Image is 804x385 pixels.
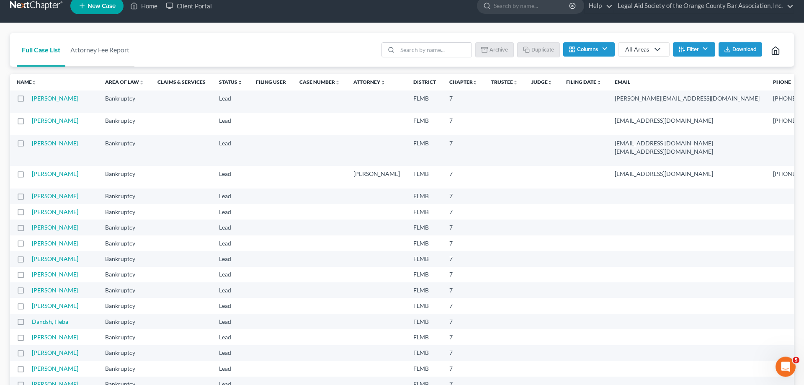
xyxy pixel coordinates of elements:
[212,361,249,376] td: Lead
[608,74,766,90] th: Email
[625,45,649,54] div: All Areas
[615,116,760,125] pre: [EMAIL_ADDRESS][DOMAIN_NAME]
[65,33,134,67] a: Attorney Fee Report
[407,74,443,90] th: District
[212,298,249,313] td: Lead
[407,189,443,204] td: FLMB
[407,251,443,266] td: FLMB
[98,298,151,313] td: Bankruptcy
[443,166,484,188] td: 7
[531,79,553,85] a: Judgeunfold_more
[98,220,151,235] td: Bankruptcy
[32,208,78,215] a: [PERSON_NAME]
[407,204,443,220] td: FLMB
[98,329,151,345] td: Bankruptcy
[443,113,484,135] td: 7
[443,189,484,204] td: 7
[212,329,249,345] td: Lead
[407,314,443,329] td: FLMB
[98,235,151,251] td: Bankruptcy
[566,79,601,85] a: Filing Dateunfold_more
[98,90,151,113] td: Bankruptcy
[98,166,151,188] td: Bankruptcy
[407,329,443,345] td: FLMB
[32,170,78,177] a: [PERSON_NAME]
[32,140,78,147] a: [PERSON_NAME]
[719,42,762,57] button: Download
[98,135,151,166] td: Bankruptcy
[98,314,151,329] td: Bankruptcy
[98,251,151,266] td: Bankruptcy
[548,80,553,85] i: unfold_more
[151,74,212,90] th: Claims & Services
[407,345,443,361] td: FLMB
[212,220,249,235] td: Lead
[32,117,78,124] a: [PERSON_NAME]
[212,166,249,188] td: Lead
[615,94,760,103] pre: [PERSON_NAME][EMAIL_ADDRESS][DOMAIN_NAME]
[443,282,484,298] td: 7
[449,79,478,85] a: Chapterunfold_more
[212,189,249,204] td: Lead
[299,79,340,85] a: Case Numberunfold_more
[407,90,443,113] td: FLMB
[407,361,443,376] td: FLMB
[212,235,249,251] td: Lead
[473,80,478,85] i: unfold_more
[596,80,601,85] i: unfold_more
[32,318,68,325] a: Dandsh, Heba
[491,79,518,85] a: Trusteeunfold_more
[347,166,407,188] td: [PERSON_NAME]
[513,80,518,85] i: unfold_more
[212,251,249,266] td: Lead
[407,267,443,282] td: FLMB
[98,204,151,220] td: Bankruptcy
[32,192,78,199] a: [PERSON_NAME]
[212,204,249,220] td: Lead
[105,79,144,85] a: Area of Lawunfold_more
[443,267,484,282] td: 7
[407,298,443,313] td: FLMB
[615,139,760,156] pre: [EMAIL_ADDRESS][DOMAIN_NAME] [EMAIL_ADDRESS][DOMAIN_NAME]
[397,43,472,57] input: Search by name...
[407,113,443,135] td: FLMB
[139,80,144,85] i: unfold_more
[407,220,443,235] td: FLMB
[32,365,78,372] a: [PERSON_NAME]
[443,298,484,313] td: 7
[407,235,443,251] td: FLMB
[249,74,293,90] th: Filing User
[32,224,78,231] a: [PERSON_NAME]
[98,282,151,298] td: Bankruptcy
[237,80,242,85] i: unfold_more
[353,79,385,85] a: Attorneyunfold_more
[380,80,385,85] i: unfold_more
[443,345,484,361] td: 7
[32,271,78,278] a: [PERSON_NAME]
[212,113,249,135] td: Lead
[212,282,249,298] td: Lead
[32,255,78,262] a: [PERSON_NAME]
[776,357,796,377] iframe: Intercom live chat
[212,345,249,361] td: Lead
[212,267,249,282] td: Lead
[98,361,151,376] td: Bankruptcy
[407,282,443,298] td: FLMB
[32,349,78,356] a: [PERSON_NAME]
[673,42,715,57] button: Filter
[443,90,484,113] td: 7
[219,79,242,85] a: Statusunfold_more
[98,345,151,361] td: Bankruptcy
[32,333,78,341] a: [PERSON_NAME]
[32,240,78,247] a: [PERSON_NAME]
[563,42,614,57] button: Columns
[443,220,484,235] td: 7
[443,204,484,220] td: 7
[212,314,249,329] td: Lead
[98,267,151,282] td: Bankruptcy
[407,166,443,188] td: FLMB
[32,302,78,309] a: [PERSON_NAME]
[98,113,151,135] td: Bankruptcy
[443,251,484,266] td: 7
[212,90,249,113] td: Lead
